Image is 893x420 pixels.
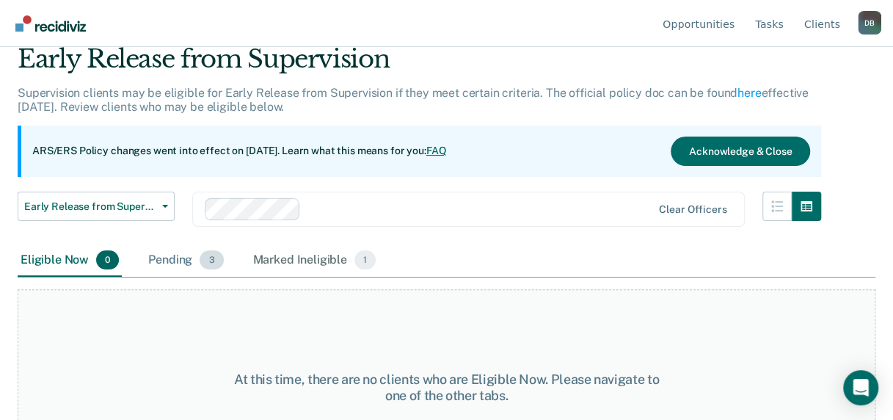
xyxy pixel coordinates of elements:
[659,203,726,216] div: Clear officers
[250,245,379,277] div: Marked Ineligible1
[843,370,878,405] div: Open Intercom Messenger
[18,192,175,221] button: Early Release from Supervision
[18,245,122,277] div: Eligible Now0
[18,86,809,114] p: Supervision clients may be eligible for Early Release from Supervision if they meet certain crite...
[354,250,376,269] span: 1
[18,44,821,86] div: Early Release from Supervision
[233,372,661,403] div: At this time, there are no clients who are Eligible Now. Please navigate to one of the other tabs.
[737,86,761,100] a: here
[426,145,447,156] a: FAQ
[96,250,119,269] span: 0
[32,144,446,159] p: ARS/ERS Policy changes went into effect on [DATE]. Learn what this means for you:
[145,245,226,277] div: Pending3
[24,200,156,213] span: Early Release from Supervision
[15,15,86,32] img: Recidiviz
[200,250,223,269] span: 3
[671,137,810,166] button: Acknowledge & Close
[858,11,881,35] button: Profile dropdown button
[858,11,881,35] div: D B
